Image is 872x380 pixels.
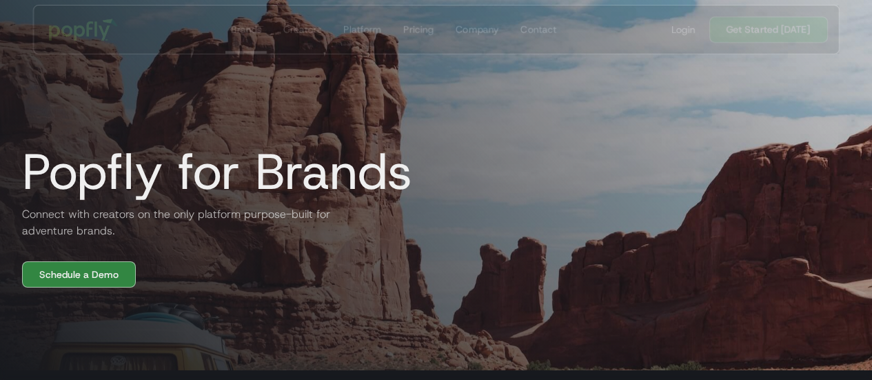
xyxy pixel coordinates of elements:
[11,206,342,239] h2: Connect with creators on the only platform purpose-built for adventure brands.
[11,144,412,199] h1: Popfly for Brands
[231,23,261,37] div: Brands
[520,23,556,37] div: Contact
[515,6,562,54] a: Contact
[403,23,434,37] div: Pricing
[39,9,128,50] a: home
[343,23,381,37] div: Platform
[225,6,267,54] a: Brands
[709,17,828,43] a: Get Started [DATE]
[450,6,504,54] a: Company
[666,23,701,37] a: Login
[456,23,498,37] div: Company
[398,6,439,54] a: Pricing
[283,23,321,37] div: Creators
[278,6,327,54] a: Creators
[671,23,696,37] div: Login
[22,261,136,288] a: Schedule a Demo
[338,6,387,54] a: Platform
